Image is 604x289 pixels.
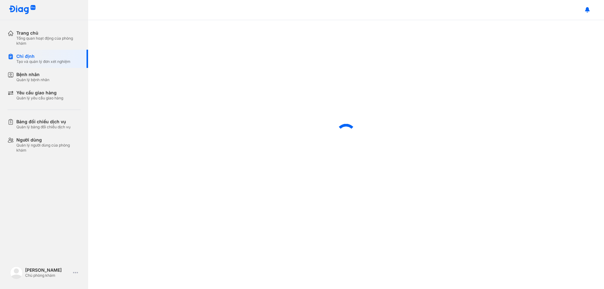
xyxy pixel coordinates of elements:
div: Bảng đối chiếu dịch vụ [16,119,70,125]
div: Trang chủ [16,30,81,36]
img: logo [9,5,36,15]
div: Quản lý bảng đối chiếu dịch vụ [16,125,70,130]
div: Chỉ định [16,53,70,59]
div: Chủ phòng khám [25,273,70,278]
img: logo [10,266,23,279]
div: Yêu cầu giao hàng [16,90,63,96]
div: Người dùng [16,137,81,143]
div: Bệnh nhân [16,72,49,77]
div: [PERSON_NAME] [25,267,70,273]
div: Quản lý bệnh nhân [16,77,49,82]
div: Quản lý yêu cầu giao hàng [16,96,63,101]
div: Tổng quan hoạt động của phòng khám [16,36,81,46]
div: Quản lý người dùng của phòng khám [16,143,81,153]
div: Tạo và quản lý đơn xét nghiệm [16,59,70,64]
